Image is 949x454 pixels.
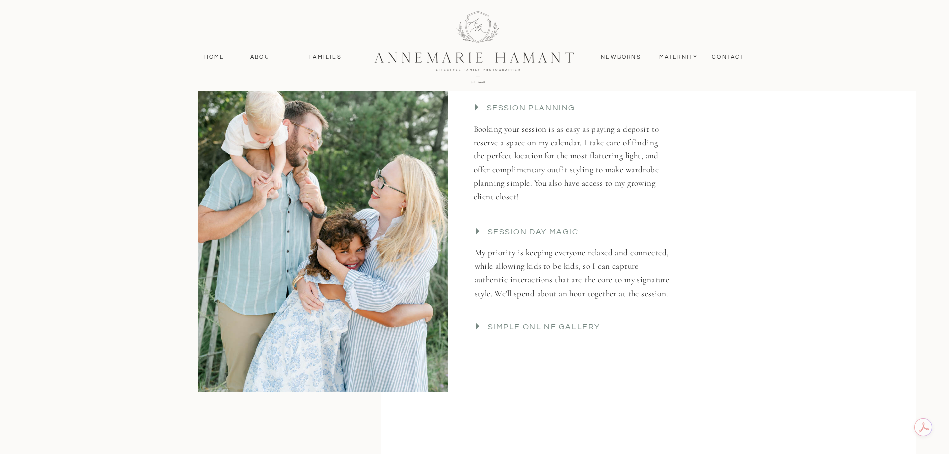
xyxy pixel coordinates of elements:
[248,53,276,62] a: About
[488,321,679,338] h3: Simple Online Gallery
[200,53,229,62] a: Home
[487,102,664,119] h3: Session planning
[303,53,348,62] a: Families
[659,53,697,62] a: MAternity
[488,226,665,243] h3: Session day magic
[475,246,673,302] p: My priority is keeping everyone relaxed and connected, while allowing kids to be kids, so I can c...
[597,53,645,62] a: Newborns
[707,53,750,62] a: contact
[474,122,670,204] p: Booking your session is as easy as paying a deposit to reserve a space on my calendar. I take car...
